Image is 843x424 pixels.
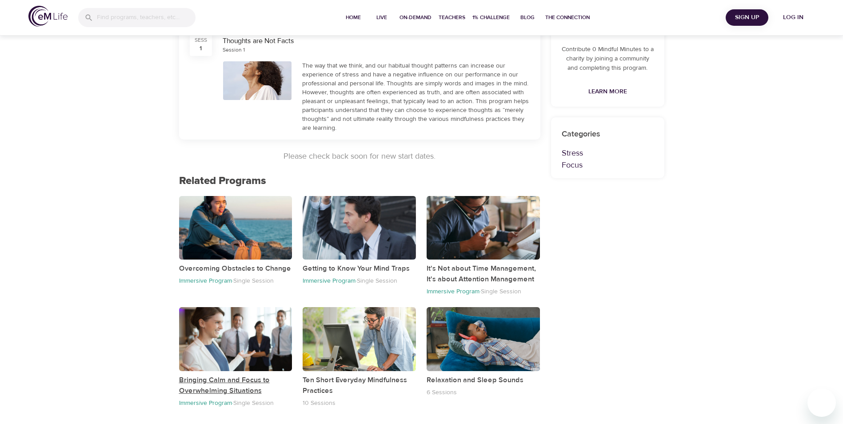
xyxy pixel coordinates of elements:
[439,13,465,22] span: Teachers
[357,277,397,285] p: Single Session
[179,150,540,162] p: Please check back soon for new start dates.
[562,45,654,73] p: Contribute 0 Mindful Minutes to a charity by joining a community and completing this program.
[233,399,274,407] p: Single Session
[200,44,202,53] div: 1
[28,6,68,27] img: logo
[179,399,233,407] p: Immersive Program ·
[726,9,768,26] button: Sign Up
[303,263,416,274] p: Getting to Know Your Mind Traps
[233,277,274,285] p: Single Session
[97,8,196,27] input: Find programs, teachers, etc...
[371,13,392,22] span: Live
[729,12,765,23] span: Sign Up
[179,277,233,285] p: Immersive Program ·
[179,263,292,274] p: Overcoming Obstacles to Change
[400,13,431,22] span: On-Demand
[562,147,654,159] p: Stress
[562,159,654,171] p: Focus
[427,375,540,385] p: Relaxation and Sleep Sounds
[807,388,836,417] iframe: Button to launch messaging window
[303,277,357,285] p: Immersive Program ·
[427,388,457,396] p: 6 Sessions
[343,13,364,22] span: Home
[195,36,207,44] div: SESS
[179,375,292,396] p: Bringing Calm and Focus to Overwhelming Situations
[223,46,245,54] div: Session 1
[179,173,540,189] p: Related Programs
[562,128,654,140] p: Categories
[303,375,416,396] p: Ten Short Everyday Mindfulness Practices
[775,12,811,23] span: Log in
[585,84,631,100] a: Learn More
[588,86,627,97] span: Learn More
[427,263,540,284] p: It's Not about Time Management, It's about Attention Management
[427,288,481,296] p: Immersive Program ·
[303,399,336,407] p: 10 Sessions
[517,13,538,22] span: Blog
[481,288,521,296] p: Single Session
[545,13,590,22] span: The Connection
[302,61,530,132] div: The way that we think, and our habitual thought patterns can increase our experience of stress an...
[223,36,530,46] div: Thoughts are Not Facts
[772,9,815,26] button: Log in
[472,13,510,22] span: 1% Challenge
